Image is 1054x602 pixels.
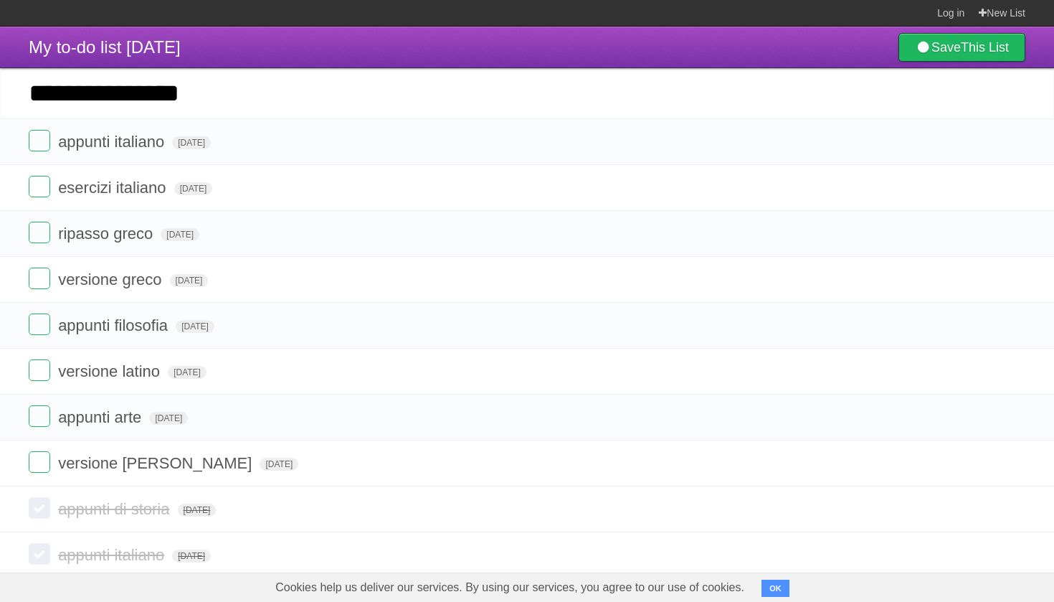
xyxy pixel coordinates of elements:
span: appunti filosofia [58,316,171,334]
label: Done [29,405,50,427]
span: [DATE] [170,274,209,287]
b: This List [961,40,1009,55]
span: appunti italiano [58,546,168,564]
a: SaveThis List [898,33,1025,62]
span: versione greco [58,271,165,288]
span: [DATE] [178,504,217,517]
span: [DATE] [174,182,213,195]
span: Cookies help us deliver our services. By using our services, you agree to our use of cookies. [261,573,759,602]
label: Done [29,314,50,335]
span: appunti italiano [58,133,168,151]
label: Done [29,359,50,381]
span: [DATE] [172,550,211,563]
span: versione latino [58,362,163,380]
span: ripasso greco [58,225,156,243]
label: Done [29,130,50,151]
span: appunti di storia [58,500,173,518]
span: [DATE] [168,366,206,379]
button: OK [761,580,789,597]
label: Done [29,176,50,197]
span: [DATE] [149,412,188,425]
span: [DATE] [172,136,211,149]
label: Done [29,268,50,289]
span: My to-do list [DATE] [29,37,181,57]
label: Done [29,222,50,243]
label: Done [29,451,50,473]
span: versione [PERSON_NAME] [58,454,255,472]
span: [DATE] [176,320,214,333]
label: Done [29,497,50,519]
span: appunti arte [58,408,145,426]
span: [DATE] [260,458,298,471]
span: [DATE] [161,228,199,241]
label: Done [29,543,50,565]
span: esercizi italiano [58,179,169,197]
